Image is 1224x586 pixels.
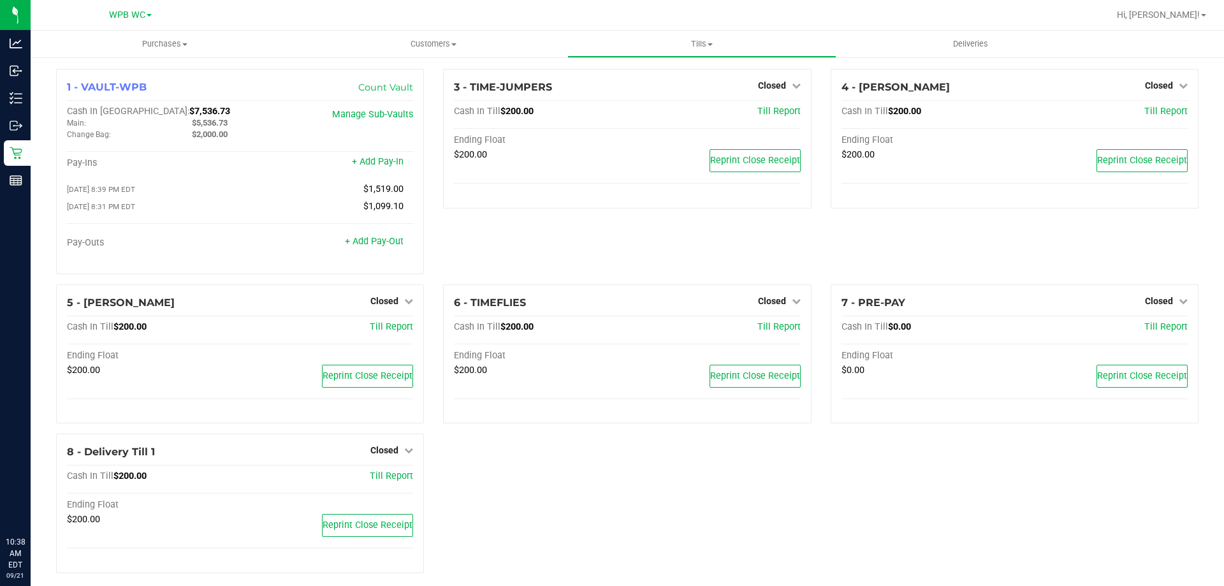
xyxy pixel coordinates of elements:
[31,38,299,50] span: Purchases
[758,80,786,91] span: Closed
[370,471,413,481] a: Till Report
[10,174,22,187] inline-svg: Reports
[67,499,240,511] div: Ending Float
[67,81,147,93] span: 1 - VAULT-WPB
[370,445,398,455] span: Closed
[67,471,113,481] span: Cash In Till
[500,321,534,332] span: $200.00
[757,321,801,332] a: Till Report
[454,135,627,146] div: Ending Float
[567,31,836,57] a: Tills
[300,38,567,50] span: Customers
[836,31,1105,57] a: Deliveries
[31,31,299,57] a: Purchases
[758,296,786,306] span: Closed
[109,10,145,20] span: WPB WC
[454,149,487,160] span: $200.00
[841,106,888,117] span: Cash In Till
[67,350,240,362] div: Ending Float
[363,201,404,212] span: $1,099.10
[67,321,113,332] span: Cash In Till
[841,365,864,376] span: $0.00
[841,321,888,332] span: Cash In Till
[1096,149,1188,172] button: Reprint Close Receipt
[888,321,911,332] span: $0.00
[710,370,800,381] span: Reprint Close Receipt
[454,106,500,117] span: Cash In Till
[710,365,801,388] button: Reprint Close Receipt
[38,482,53,497] iframe: Resource center unread badge
[1145,296,1173,306] span: Closed
[67,157,240,169] div: Pay-Ins
[454,297,526,309] span: 6 - TIMEFLIES
[936,38,1005,50] span: Deliveries
[113,321,147,332] span: $200.00
[67,365,100,376] span: $200.00
[67,185,135,194] span: [DATE] 8:39 PM EDT
[10,92,22,105] inline-svg: Inventory
[189,106,230,117] span: $7,536.73
[322,365,413,388] button: Reprint Close Receipt
[1096,365,1188,388] button: Reprint Close Receipt
[454,81,552,93] span: 3 - TIME-JUMPERS
[888,106,921,117] span: $200.00
[841,149,875,160] span: $200.00
[568,38,835,50] span: Tills
[1117,10,1200,20] span: Hi, [PERSON_NAME]!
[352,156,404,167] a: + Add Pay-In
[363,184,404,194] span: $1,519.00
[841,297,905,309] span: 7 - PRE-PAY
[1097,370,1187,381] span: Reprint Close Receipt
[10,147,22,159] inline-svg: Retail
[299,31,567,57] a: Customers
[757,106,801,117] a: Till Report
[67,202,135,211] span: [DATE] 8:31 PM EDT
[454,321,500,332] span: Cash In Till
[841,135,1015,146] div: Ending Float
[1144,321,1188,332] a: Till Report
[370,296,398,306] span: Closed
[10,37,22,50] inline-svg: Analytics
[323,520,412,531] span: Reprint Close Receipt
[841,350,1015,362] div: Ending Float
[67,446,155,458] span: 8 - Delivery Till 1
[113,471,147,481] span: $200.00
[358,82,413,93] a: Count Vault
[345,236,404,247] a: + Add Pay-Out
[841,81,950,93] span: 4 - [PERSON_NAME]
[1097,155,1187,166] span: Reprint Close Receipt
[1145,80,1173,91] span: Closed
[370,321,413,332] a: Till Report
[67,106,189,117] span: Cash In [GEOGRAPHIC_DATA]:
[67,297,175,309] span: 5 - [PERSON_NAME]
[192,118,228,128] span: $5,536.73
[332,109,413,120] a: Manage Sub-Vaults
[67,514,100,525] span: $200.00
[454,350,627,362] div: Ending Float
[500,106,534,117] span: $200.00
[67,237,240,249] div: Pay-Outs
[710,149,801,172] button: Reprint Close Receipt
[6,571,25,580] p: 09/21
[710,155,800,166] span: Reprint Close Receipt
[6,536,25,571] p: 10:38 AM EDT
[192,129,228,139] span: $2,000.00
[10,64,22,77] inline-svg: Inbound
[322,514,413,537] button: Reprint Close Receipt
[1144,106,1188,117] a: Till Report
[323,370,412,381] span: Reprint Close Receipt
[13,484,51,522] iframe: Resource center
[10,119,22,132] inline-svg: Outbound
[67,130,111,139] span: Change Bag:
[67,119,86,128] span: Main:
[454,365,487,376] span: $200.00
